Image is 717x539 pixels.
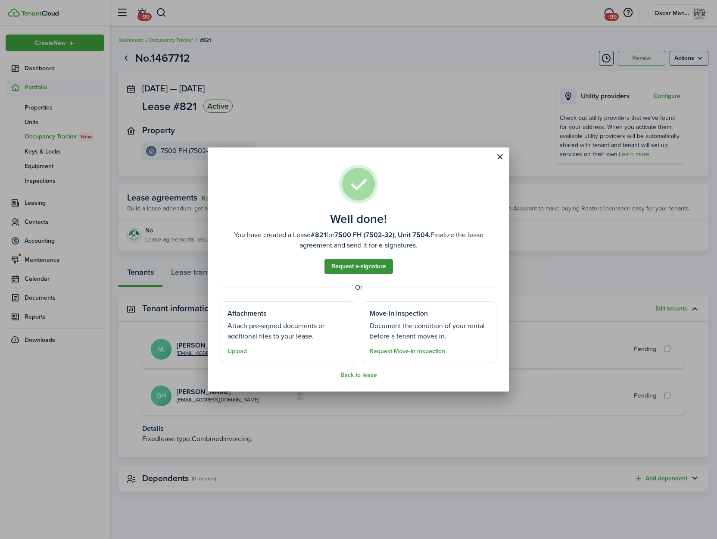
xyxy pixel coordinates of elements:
b: #821 [311,230,326,240]
well-done-section-description: Attach pre-signed documents or additional files to your lease. [228,321,347,342]
well-done-separator: Or [221,282,496,293]
b: 7500 FH (7502-32), Unit 7504. [334,230,430,240]
button: Close modal [493,150,507,164]
well-done-description: You have created a Lease for Finalize the lease agreement and send it for e-signatures. [221,230,496,251]
button: Request Move-in Inspection [370,348,445,355]
well-done-section-title: Move-in Inspection [370,308,428,319]
well-done-title: Well done! [330,212,387,226]
well-done-section-title: Attachments [228,308,267,319]
button: Back to lease [340,372,377,379]
button: Upload [228,348,247,355]
well-done-section-description: Document the condition of your rental before a tenant moves in. [370,321,489,342]
a: Request e-signature [324,259,393,274]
